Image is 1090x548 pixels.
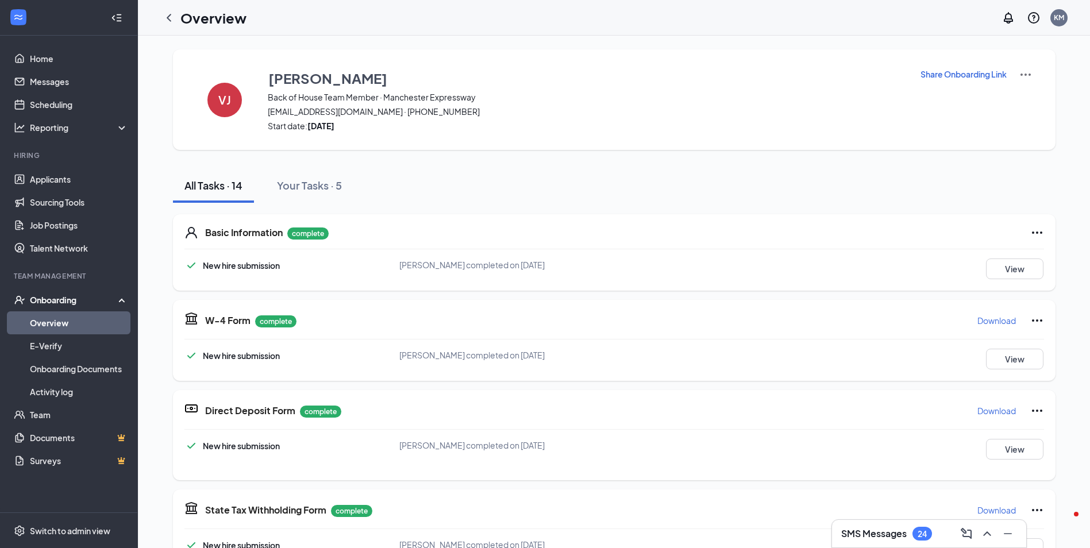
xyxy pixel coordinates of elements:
[30,294,118,306] div: Onboarding
[1019,68,1033,82] img: More Actions
[980,527,994,541] svg: ChevronUp
[184,439,198,453] svg: Checkmark
[203,350,280,361] span: New hire submission
[30,380,128,403] a: Activity log
[918,529,927,539] div: 24
[30,47,128,70] a: Home
[1027,11,1041,25] svg: QuestionInfo
[205,504,326,516] h5: State Tax Withholding Form
[399,350,545,360] span: [PERSON_NAME] completed on [DATE]
[277,178,342,192] div: Your Tasks · 5
[30,191,128,214] a: Sourcing Tools
[13,11,24,23] svg: WorkstreamLogo
[30,357,128,380] a: Onboarding Documents
[307,121,334,131] strong: [DATE]
[841,527,907,540] h3: SMS Messages
[1001,527,1015,541] svg: Minimize
[30,214,128,237] a: Job Postings
[184,349,198,362] svg: Checkmark
[331,505,372,517] p: complete
[14,122,25,133] svg: Analysis
[999,524,1017,543] button: Minimize
[196,68,253,132] button: VJ
[162,11,176,25] svg: ChevronLeft
[986,439,1043,460] button: View
[30,426,128,449] a: DocumentsCrown
[205,404,295,417] h5: Direct Deposit Form
[287,227,329,240] p: complete
[920,68,1007,80] p: Share Onboarding Link
[111,12,122,24] svg: Collapse
[978,524,996,543] button: ChevronUp
[268,68,387,88] h3: [PERSON_NAME]
[30,311,128,334] a: Overview
[30,449,128,472] a: SurveysCrown
[957,524,976,543] button: ComposeMessage
[184,501,198,515] svg: TaxGovernmentIcon
[1051,509,1079,537] iframe: Intercom live chat
[1030,314,1044,327] svg: Ellipses
[14,294,25,306] svg: UserCheck
[184,178,242,192] div: All Tasks · 14
[300,406,341,418] p: complete
[255,315,296,327] p: complete
[1002,11,1015,25] svg: Notifications
[977,311,1016,330] button: Download
[184,226,198,240] svg: User
[1030,226,1044,240] svg: Ellipses
[268,120,906,132] span: Start date:
[14,150,126,160] div: Hiring
[1030,503,1044,517] svg: Ellipses
[30,70,128,93] a: Messages
[184,311,198,325] svg: TaxGovernmentIcon
[268,106,906,117] span: [EMAIL_ADDRESS][DOMAIN_NAME] · [PHONE_NUMBER]
[218,96,231,104] h4: VJ
[1030,404,1044,418] svg: Ellipses
[203,260,280,271] span: New hire submission
[986,349,1043,369] button: View
[205,314,251,327] h5: W-4 Form
[30,93,128,116] a: Scheduling
[268,68,906,88] button: [PERSON_NAME]
[977,402,1016,420] button: Download
[30,122,129,133] div: Reporting
[14,271,126,281] div: Team Management
[30,403,128,426] a: Team
[184,258,198,272] svg: Checkmark
[977,315,1016,326] p: Download
[205,226,283,239] h5: Basic Information
[1054,13,1064,22] div: KM
[399,260,545,270] span: [PERSON_NAME] completed on [DATE]
[977,405,1016,416] p: Download
[920,68,1007,80] button: Share Onboarding Link
[184,402,198,415] svg: DirectDepositIcon
[977,504,1016,516] p: Download
[203,441,280,451] span: New hire submission
[399,440,545,450] span: [PERSON_NAME] completed on [DATE]
[30,168,128,191] a: Applicants
[986,258,1043,279] button: View
[30,334,128,357] a: E-Verify
[180,8,246,28] h1: Overview
[977,501,1016,519] button: Download
[14,525,25,537] svg: Settings
[960,527,973,541] svg: ComposeMessage
[30,237,128,260] a: Talent Network
[268,91,906,103] span: Back of House Team Member · Manchester Expressway
[30,525,110,537] div: Switch to admin view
